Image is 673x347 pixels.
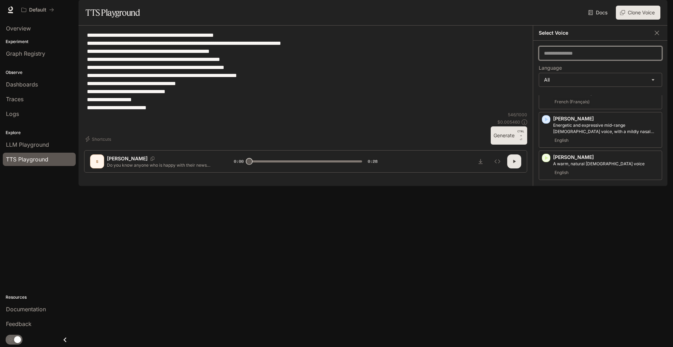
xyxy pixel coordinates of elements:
p: ⏎ [517,129,524,142]
p: [PERSON_NAME] [553,115,659,122]
button: Copy Voice ID [148,157,157,161]
div: All [539,73,662,86]
p: Do you know anyone who is happy with their news consumption? Traditional news is full of clickbai... [107,162,217,168]
button: Download audio [474,154,488,168]
span: English [553,136,570,145]
span: French (Français) [553,98,591,106]
div: S [91,156,103,167]
button: All workspaces [18,3,57,17]
p: [PERSON_NAME] [107,155,148,162]
button: Shortcuts [84,133,114,145]
p: A warm, natural female voice [553,161,659,167]
button: GenerateCTRL +⏎ [491,126,527,145]
button: Clone Voice [616,6,660,20]
span: English [553,168,570,177]
p: CTRL + [517,129,524,138]
a: Docs [587,6,610,20]
span: 0:00 [234,158,244,165]
p: Language [539,65,562,70]
h1: TTS Playground [86,6,140,20]
p: Energetic and expressive mid-range male voice, with a mildly nasal quality [553,122,659,135]
p: Default [29,7,46,13]
span: 0:28 [368,158,378,165]
button: Inspect [490,154,504,168]
p: [PERSON_NAME] [553,154,659,161]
